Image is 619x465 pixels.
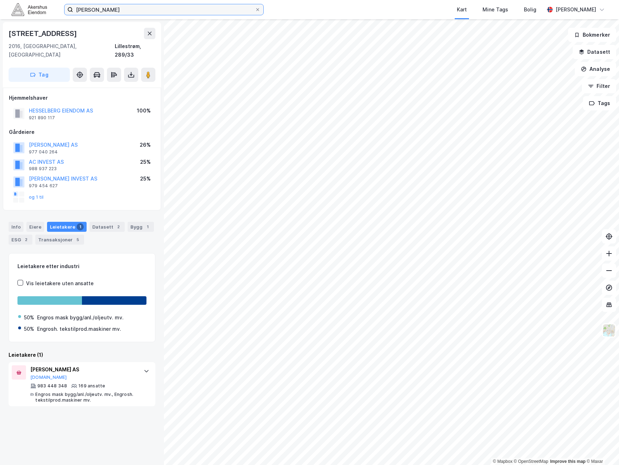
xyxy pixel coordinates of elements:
div: Leietakere (1) [9,351,155,359]
img: akershus-eiendom-logo.9091f326c980b4bce74ccdd9f866810c.svg [11,3,47,16]
div: 1 [77,223,84,230]
button: Filter [582,79,616,93]
div: Kontrollprogram for chat [583,431,619,465]
div: Eiere [26,222,44,232]
div: 50% [24,325,34,333]
div: 2 [22,236,30,243]
button: Bokmerker [568,28,616,42]
div: Leietakere etter industri [17,262,146,271]
button: Tag [9,68,70,82]
div: 169 ansatte [78,383,105,389]
div: [STREET_ADDRESS] [9,28,78,39]
div: 50% [24,313,34,322]
div: Info [9,222,24,232]
div: Mine Tags [483,5,508,14]
div: 1 [144,223,151,230]
div: 25% [140,174,151,183]
div: 921 890 117 [29,115,55,121]
div: 988 937 223 [29,166,57,172]
input: Søk på adresse, matrikkel, gårdeiere, leietakere eller personer [73,4,255,15]
div: 2 [115,223,122,230]
div: Gårdeiere [9,128,155,136]
div: [PERSON_NAME] AS [30,365,136,374]
div: Kart [457,5,467,14]
button: Analyse [575,62,616,76]
div: 25% [140,158,151,166]
div: Engros mask bygg/anl./oljeutv. mv., Engrosh. tekstilprod.maskiner mv. [35,392,136,403]
div: Transaksjoner [35,235,84,245]
img: Z [602,324,616,337]
div: Bolig [524,5,536,14]
div: 2016, [GEOGRAPHIC_DATA], [GEOGRAPHIC_DATA] [9,42,115,59]
div: 5 [74,236,81,243]
div: Hjemmelshaver [9,94,155,102]
div: Vis leietakere uten ansatte [26,279,94,288]
a: OpenStreetMap [514,459,548,464]
div: Engrosh. tekstilprod.maskiner mv. [37,325,121,333]
button: Tags [583,96,616,110]
div: [PERSON_NAME] [556,5,596,14]
div: Lillestrøm, 289/33 [115,42,155,59]
div: 26% [140,141,151,149]
div: Leietakere [47,222,87,232]
div: 977 040 264 [29,149,58,155]
button: [DOMAIN_NAME] [30,375,67,380]
div: Engros mask bygg/anl./oljeutv. mv. [37,313,124,322]
div: 100% [137,106,151,115]
div: Datasett [89,222,125,232]
button: Datasett [573,45,616,59]
a: Improve this map [550,459,586,464]
div: 979 454 627 [29,183,58,189]
a: Mapbox [493,459,512,464]
div: ESG [9,235,32,245]
div: Bygg [128,222,154,232]
div: 983 448 348 [37,383,67,389]
iframe: Chat Widget [583,431,619,465]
